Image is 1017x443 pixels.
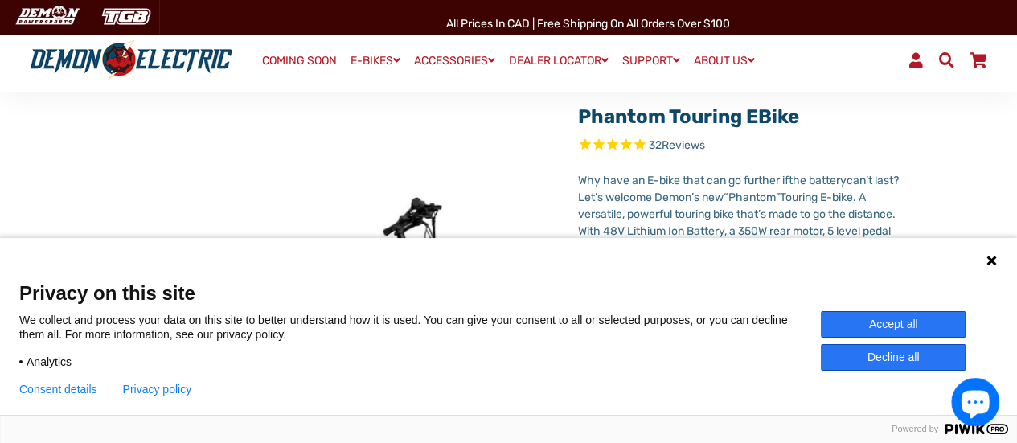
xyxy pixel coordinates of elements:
span: the battery [788,174,846,187]
img: TGB Canada [93,3,159,30]
span: t last [867,174,892,187]
span: Wh [577,174,593,187]
p: We collect and process your data on this site to better understand how it is used. You can give y... [19,313,821,342]
img: Demon Electric [8,3,85,30]
button: Consent details [19,383,97,396]
a: DEALER LOCATOR [503,49,614,72]
img: Demon Electric logo [24,39,238,81]
inbox-online-store-chat: Shopify online store chat [946,378,1004,430]
span: Powered by [885,424,945,434]
a: SUPPORT [617,49,686,72]
a: Privacy policy [123,383,192,396]
span: y have an E-bike that can go further if [593,174,788,187]
a: Phantom Touring eBike [577,105,798,128]
span: ” [775,191,779,204]
span: Privacy on this site [19,281,998,305]
a: COMING SOON [256,50,342,72]
span: Phantom [728,191,775,204]
a: E-BIKES [345,49,406,72]
span: ’ [757,207,760,221]
span: ’ [691,191,693,204]
span: All Prices in CAD | Free shipping on all orders over $100 [446,17,730,31]
span: Let [577,191,594,204]
span: ’ [594,191,597,204]
span: Reviews [661,138,704,152]
span: Analytics [27,355,72,369]
a: ABOUT US [688,49,761,72]
span: ? [892,174,898,187]
span: s made to go the distance. With 48V Lithium Ion Battery, a 350W rear motor, 5 level pedal assist,... [577,207,895,255]
span: s new [693,191,723,204]
span: ’ [865,174,867,187]
span: Touring E-bike. A versatile, powerful touring bike that [577,191,865,221]
span: s welcome Demon [597,191,691,204]
button: Decline all [821,344,966,371]
a: ACCESSORIES [408,49,501,72]
span: can [846,174,865,187]
span: Rated 4.8 out of 5 stars 32 reviews [577,137,898,155]
button: Accept all [821,311,966,338]
span: 32 reviews [648,138,704,152]
span: “ [723,191,728,204]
